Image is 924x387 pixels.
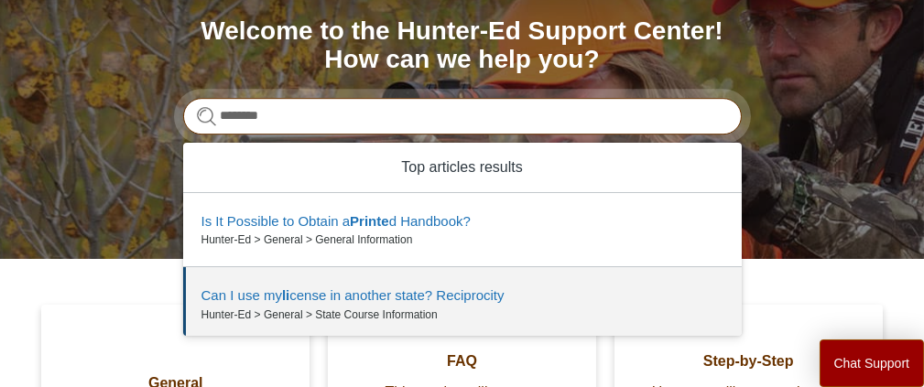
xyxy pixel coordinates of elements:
zd-autocomplete-header: Top articles results [183,143,742,193]
zd-autocomplete-breadcrumbs-multibrand: Hunter-Ed > General > General Information [201,231,723,248]
input: Search [183,98,742,134]
em: Printe [350,213,389,229]
span: Step-by-Step [642,350,855,372]
span: FAQ [355,350,569,372]
zd-autocomplete-title-multibrand: Suggested result 2 Can I use my <em>li</em>cense in another state? Reciprocity [201,287,505,306]
h1: Welcome to the Hunter-Ed Support Center! How can we help you? [183,17,742,74]
em: li [282,287,289,303]
zd-autocomplete-breadcrumbs-multibrand: Hunter-Ed > General > State Course Information [201,306,723,323]
zd-autocomplete-title-multibrand: Suggested result 1 Is It Possible to Obtain a <em>Printe</em>d Handbook? [201,213,471,232]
